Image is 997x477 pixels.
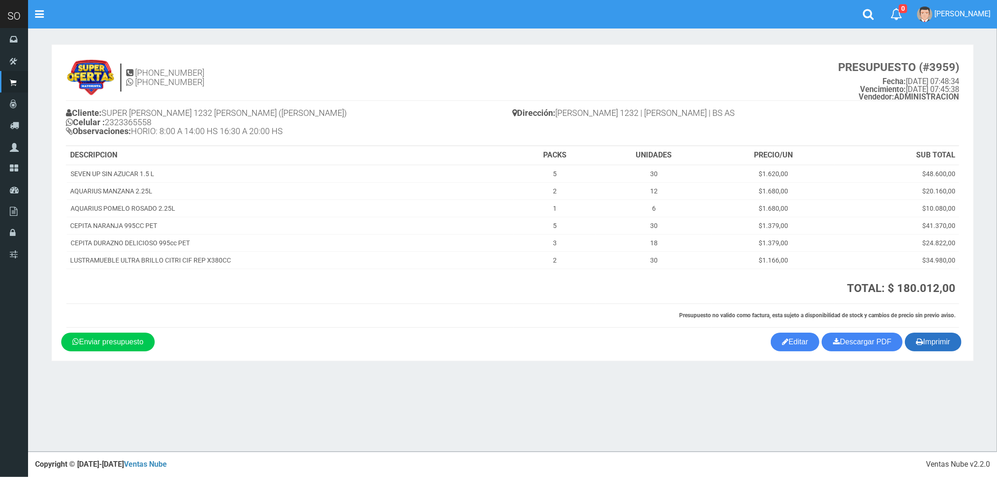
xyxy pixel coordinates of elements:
th: PRECIO/UN [712,146,835,165]
td: 3 [514,235,596,252]
b: Celular : [66,117,105,127]
img: User Image [917,7,932,22]
td: $1.620,00 [712,165,835,183]
td: 2 [514,183,596,200]
td: 30 [596,252,711,269]
th: UNIDADES [596,146,711,165]
td: $24.822,00 [835,235,959,252]
td: AQUARIUS POMELO ROSADO 2.25L [66,200,514,217]
th: SUB TOTAL [835,146,959,165]
td: 5 [514,165,596,183]
td: CEPITA DURAZNO DELICIOSO 995cc PET [66,235,514,252]
a: Enviar presupuesto [61,333,155,351]
span: 0 [899,4,907,13]
strong: Fecha: [882,77,906,86]
td: $1.166,00 [712,252,835,269]
td: $1.379,00 [712,235,835,252]
th: DESCRIPCION [66,146,514,165]
b: Observaciones: [66,126,131,136]
td: $41.370,00 [835,217,959,235]
td: $20.160,00 [835,183,959,200]
td: AQUARIUS MANZANA 2.25L [66,183,514,200]
img: 9k= [66,59,115,96]
strong: Vencimiento: [860,85,906,94]
a: Ventas Nube [124,460,167,469]
strong: TOTAL: $ 180.012,00 [847,282,955,295]
strong: Vendedor: [859,93,894,101]
td: $1.680,00 [712,183,835,200]
td: LUSTRAMUEBLE ULTRA BRILLO CITRI CIF REP X380CC [66,252,514,269]
td: $10.080,00 [835,200,959,217]
td: CEPITA NARANJA 995CC PET [66,217,514,235]
strong: Copyright © [DATE]-[DATE] [35,460,167,469]
td: 6 [596,200,711,217]
td: $1.379,00 [712,217,835,235]
h4: SUPER [PERSON_NAME] 1232 [PERSON_NAME] ([PERSON_NAME]) 2323365558 HORIO: 8:00 A 14:00 HS 16:30 A ... [66,106,513,141]
th: PACKS [514,146,596,165]
button: Imprimir [905,333,961,351]
h4: [PERSON_NAME] 1232 | [PERSON_NAME] | BS AS [513,106,960,122]
small: [DATE] 07:48:34 [DATE] 07:45:38 [838,61,959,101]
td: $1.680,00 [712,200,835,217]
td: 5 [514,217,596,235]
b: ADMINISTRACION [859,93,959,101]
td: 30 [596,217,711,235]
td: 18 [596,235,711,252]
td: 30 [596,165,711,183]
span: [PERSON_NAME] [934,9,990,18]
td: 2 [514,252,596,269]
div: Ventas Nube v2.2.0 [926,459,990,470]
a: Editar [771,333,819,351]
td: $48.600,00 [835,165,959,183]
h4: [PHONE_NUMBER] [PHONE_NUMBER] [126,68,204,87]
td: 12 [596,183,711,200]
td: SEVEN UP SIN AZUCAR 1.5 L [66,165,514,183]
strong: PRESUPUESTO (#3959) [838,61,959,74]
a: Descargar PDF [822,333,903,351]
b: Dirección: [513,108,556,118]
td: $34.980,00 [835,252,959,269]
td: 1 [514,200,596,217]
b: Cliente: [66,108,101,118]
span: Enviar presupuesto [79,338,143,346]
strong: Presupuesto no valido como factura, esta sujeto a disponibilidad de stock y cambios de precio sin... [679,312,955,319]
